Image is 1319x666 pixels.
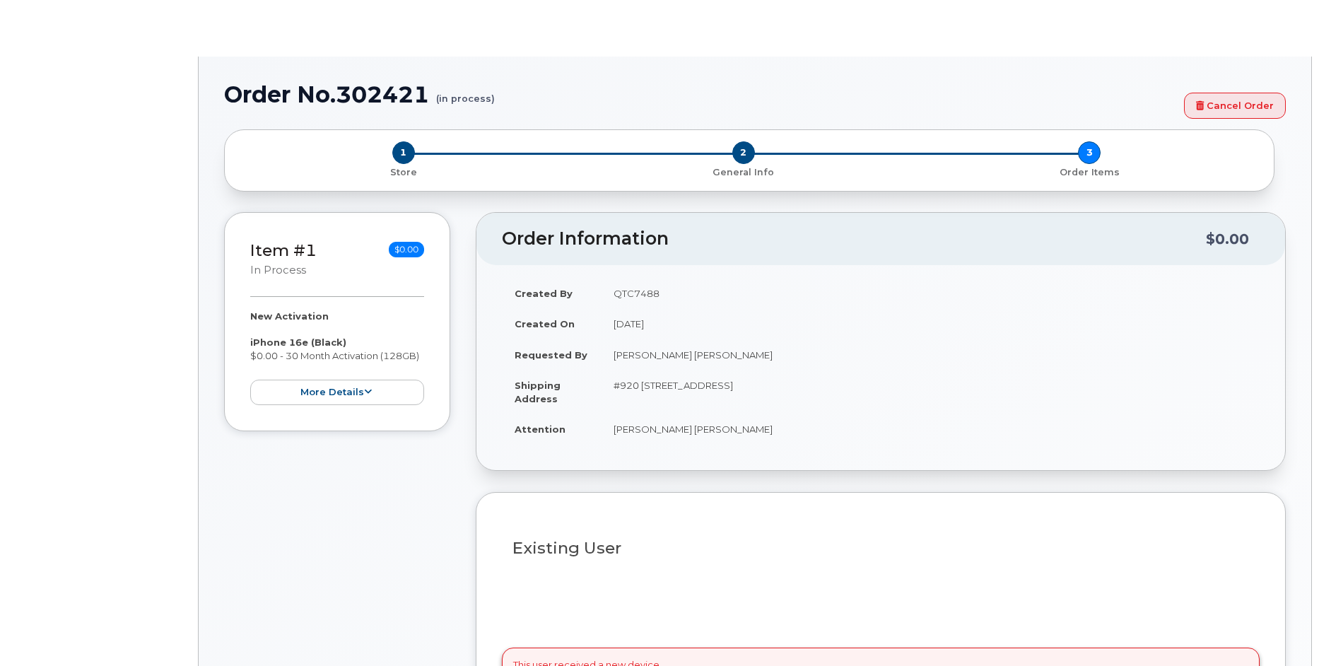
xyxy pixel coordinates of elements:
[512,539,1249,557] h3: Existing User
[250,240,317,260] a: Item #1
[502,229,1206,249] h2: Order Information
[389,242,424,257] span: $0.00
[515,288,573,299] strong: Created By
[1206,226,1249,252] div: $0.00
[601,339,1260,370] td: [PERSON_NAME] [PERSON_NAME]
[515,423,565,435] strong: Attention
[224,82,1177,107] h1: Order No.302421
[250,310,424,405] div: $0.00 - 30 Month Activation (128GB)
[392,141,415,164] span: 1
[601,278,1260,309] td: QTC7488
[601,414,1260,445] td: [PERSON_NAME] [PERSON_NAME]
[515,349,587,361] strong: Requested By
[236,164,570,179] a: 1 Store
[601,370,1260,414] td: #920 [STREET_ADDRESS]
[601,308,1260,339] td: [DATE]
[250,337,346,348] strong: iPhone 16e (Black)
[515,380,561,404] strong: Shipping Address
[1184,93,1286,119] a: Cancel Order
[250,264,306,276] small: in process
[570,164,916,179] a: 2 General Info
[242,166,565,179] p: Store
[515,318,575,329] strong: Created On
[250,310,329,322] strong: New Activation
[436,82,495,104] small: (in process)
[576,166,910,179] p: General Info
[732,141,755,164] span: 2
[250,380,424,406] button: more details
